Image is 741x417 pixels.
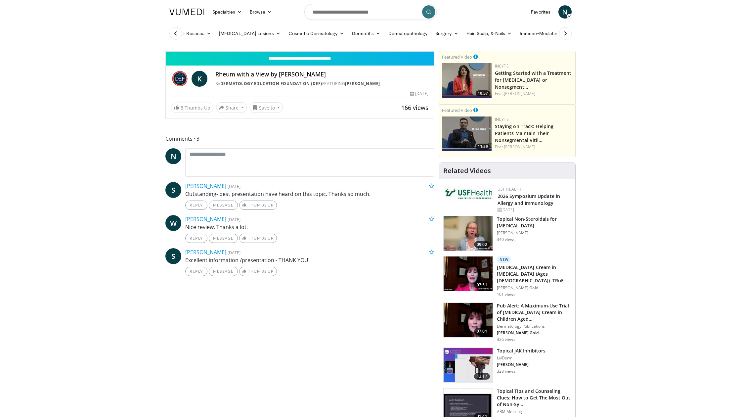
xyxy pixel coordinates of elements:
[165,248,181,264] a: S
[171,71,189,87] img: Dermatology Education Foundation (DEF)
[185,256,434,264] p: Excellent information /presentation - THANK YOU!
[442,63,492,98] a: 10:57
[220,81,322,86] a: Dermatology Education Foundation (DEF)
[497,369,515,374] p: 328 views
[442,116,492,151] img: fe0751a3-754b-4fa7-bfe3-852521745b57.png.150x105_q85_crop-smart_upscale.jpg
[209,234,238,243] a: Message
[192,71,207,87] a: K
[443,347,571,383] a: 13:17 Topical JAK Inhibitors LivDerm [PERSON_NAME] 328 views
[498,186,522,192] a: USF Health
[185,182,226,190] a: [PERSON_NAME]
[228,183,240,189] small: [DATE]
[209,201,238,210] a: Message
[497,230,571,236] p: [PERSON_NAME]
[246,5,276,19] a: Browse
[516,27,569,40] a: Immune-Mediated
[401,104,428,112] span: 166 views
[497,256,511,263] p: New
[497,347,545,354] h3: Topical JAK Inhibitors
[215,27,284,40] a: [MEDICAL_DATA] Lesions
[497,330,571,336] p: [PERSON_NAME] Gold
[165,134,434,143] span: Comments 3
[497,264,571,284] h3: [MEDICAL_DATA] Cream in [MEDICAL_DATA] (Ages [DEMOGRAPHIC_DATA]): TRuE-AD3 Results
[239,234,277,243] a: Thumbs Up
[165,148,181,164] a: N
[498,207,570,213] div: [DATE]
[498,193,560,206] a: 2026 Symposium Update in Allergy and Immunology
[444,256,493,291] img: 1c16d693-d614-4af5-8a28-e4518f6f5791.150x105_q85_crop-smart_upscale.jpg
[442,116,492,151] a: 11:59
[171,103,213,113] a: 8 Thumbs Up
[497,388,571,408] h3: Topical Tips and Counseling Clues: How to Get The Most Out of Non-Sy…
[444,216,493,251] img: 34a4b5e7-9a28-40cd-b963-80fdb137f70d.150x105_q85_crop-smart_upscale.jpg
[169,9,204,15] img: VuMedi Logo
[495,63,509,69] a: Incyte
[185,201,207,210] a: Reply
[165,215,181,231] span: W
[443,167,491,175] h4: Related Videos
[476,90,490,96] span: 10:57
[249,102,283,113] button: Save to
[442,107,472,113] small: Featured Video
[495,123,554,143] a: Staying on Track: Helping Patients Maintain Their Nonsegmental Vitil…
[165,27,215,40] a: Acne & Rosacea
[504,91,535,96] a: [PERSON_NAME]
[495,144,573,150] div: Feat.
[185,223,434,231] p: Nice review. Thanks a lot.
[443,302,571,342] a: 07:01 Pub Alert: A Maximum-Use Trial of [MEDICAL_DATA] Cream in Children Aged… Dermatology Public...
[504,144,535,150] a: [PERSON_NAME]
[558,5,572,19] a: N
[495,91,573,97] div: Feat.
[208,5,246,19] a: Specialties
[497,285,571,291] p: [PERSON_NAME] Gold
[497,362,545,367] p: [PERSON_NAME]
[497,337,515,342] p: 326 views
[442,54,472,60] small: Featured Video
[444,348,493,382] img: d68fe5dc-4ecc-4cd5-bf46-e9677f0a0b6e.150x105_q85_crop-smart_upscale.jpg
[495,116,509,122] a: Incyte
[474,328,490,335] span: 07:01
[165,182,181,198] a: S
[497,216,571,229] h3: Topical Non-Steroidals for [MEDICAL_DATA]
[166,51,434,52] video-js: Video Player
[497,237,515,242] p: 340 views
[185,249,226,256] a: [PERSON_NAME]
[443,256,571,297] a: 07:51 New [MEDICAL_DATA] Cream in [MEDICAL_DATA] (Ages [DEMOGRAPHIC_DATA]): TRuE-AD3 Results [PER...
[474,241,490,248] span: 09:02
[497,302,571,322] h3: Pub Alert: A Maximum-Use Trial of [MEDICAL_DATA] Cream in Children Aged…
[431,27,462,40] a: Surgery
[497,292,515,297] p: 101 views
[462,27,516,40] a: Hair, Scalp, & Nails
[215,71,428,78] h4: Rheum with a View by [PERSON_NAME]
[181,105,183,111] span: 8
[185,190,434,198] p: Outstanding- best presentation have heard on this topic. Thanks so much.
[228,216,240,222] small: [DATE]
[410,91,428,97] div: [DATE]
[345,81,380,86] a: [PERSON_NAME]
[497,355,545,361] p: LivDerm
[442,63,492,98] img: e02a99de-beb8-4d69-a8cb-018b1ffb8f0c.png.150x105_q85_crop-smart_upscale.jpg
[474,373,490,380] span: 13:17
[444,303,493,337] img: e32a16a8-af25-496d-a4dc-7481d4d640ca.150x105_q85_crop-smart_upscale.jpg
[497,324,571,329] p: Dermatology Publications
[185,267,207,276] a: Reply
[185,215,226,223] a: [PERSON_NAME]
[209,267,238,276] a: Message
[348,27,384,40] a: Dermatitis
[185,234,207,243] a: Reply
[474,282,490,288] span: 07:51
[384,27,431,40] a: Dermatopathology
[497,409,571,414] p: ARM Meeting
[476,144,490,150] span: 11:59
[495,70,571,90] a: Getting Started with a Treatment for [MEDICAL_DATA] or Nonsegment…
[443,216,571,251] a: 09:02 Topical Non-Steroidals for [MEDICAL_DATA] [PERSON_NAME] 340 views
[216,102,247,113] button: Share
[228,250,240,255] small: [DATE]
[304,4,437,20] input: Search topics, interventions
[527,5,554,19] a: Favorites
